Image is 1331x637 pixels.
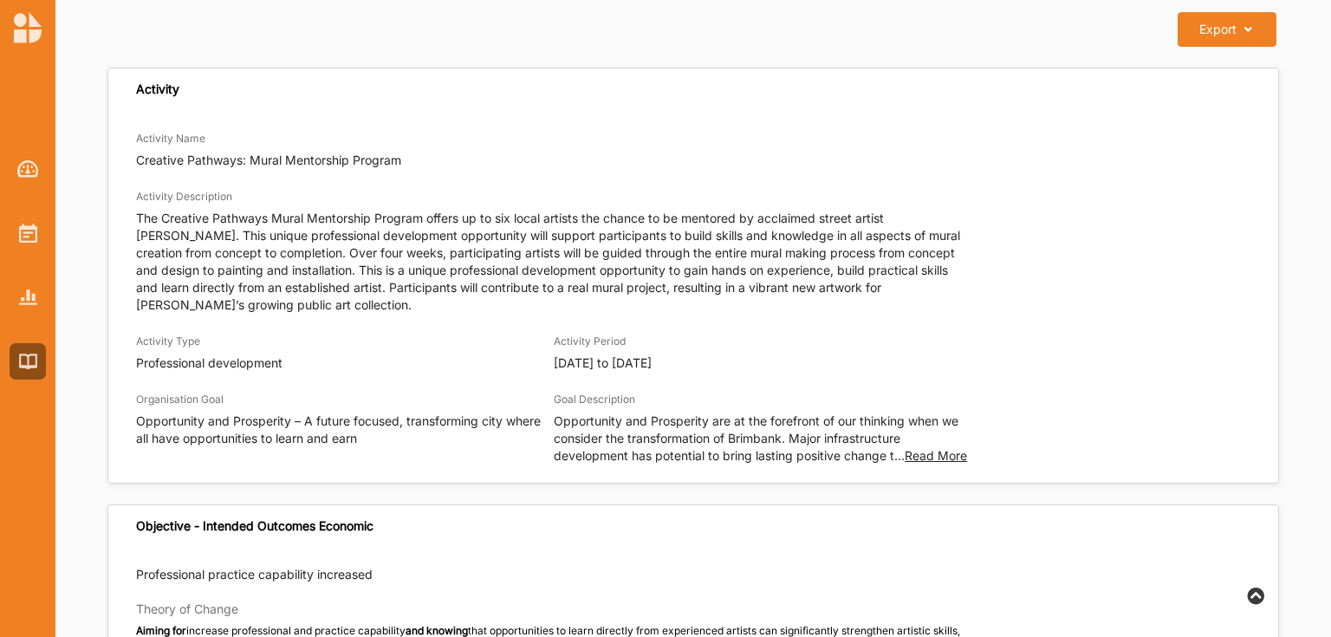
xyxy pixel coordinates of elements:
[406,624,468,637] strong: and knowing
[136,190,232,204] label: Activity Description
[554,431,900,445] span: consider the transformation of Brimbank. Major infrastructure
[554,413,958,428] span: Opportunity and Prosperity are at the forefront of our thinking when we
[1199,22,1237,37] div: Export
[554,448,894,463] span: development has potential to bring lasting positive change t
[136,624,186,637] strong: Aiming for
[19,354,37,368] img: Library
[1178,12,1276,47] button: Export
[554,393,635,406] label: Goal Description
[17,160,39,178] img: Dashboard
[136,518,373,534] div: Objective - Intended Outcomes Economic
[136,601,972,617] h3: Theory of Change
[14,12,42,43] img: logo
[10,343,46,380] a: Library
[10,151,46,187] a: Dashboard
[136,413,554,447] p: Opportunity and Prosperity – A future focused, transforming city where all have opportunities to ...
[19,289,37,304] img: Reports
[554,354,971,372] p: [DATE] to [DATE]
[136,210,972,314] p: The Creative Pathways Mural Mentorship Program offers up to six local artists the chance to be me...
[10,215,46,251] a: Activities
[136,335,200,348] label: Activity Type
[136,566,373,583] p: Professional practice capability increased
[136,132,205,146] label: Activity Name
[136,152,1250,169] p: Creative Pathways: Mural Mentorship Program
[894,448,967,463] span: ...
[19,224,37,243] img: Activities
[905,448,967,463] span: Read More
[554,335,626,348] label: Activity Period
[136,354,554,372] p: Professional development
[136,81,179,97] div: Activity
[136,393,224,406] label: Organisation Goal
[10,279,46,315] a: Reports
